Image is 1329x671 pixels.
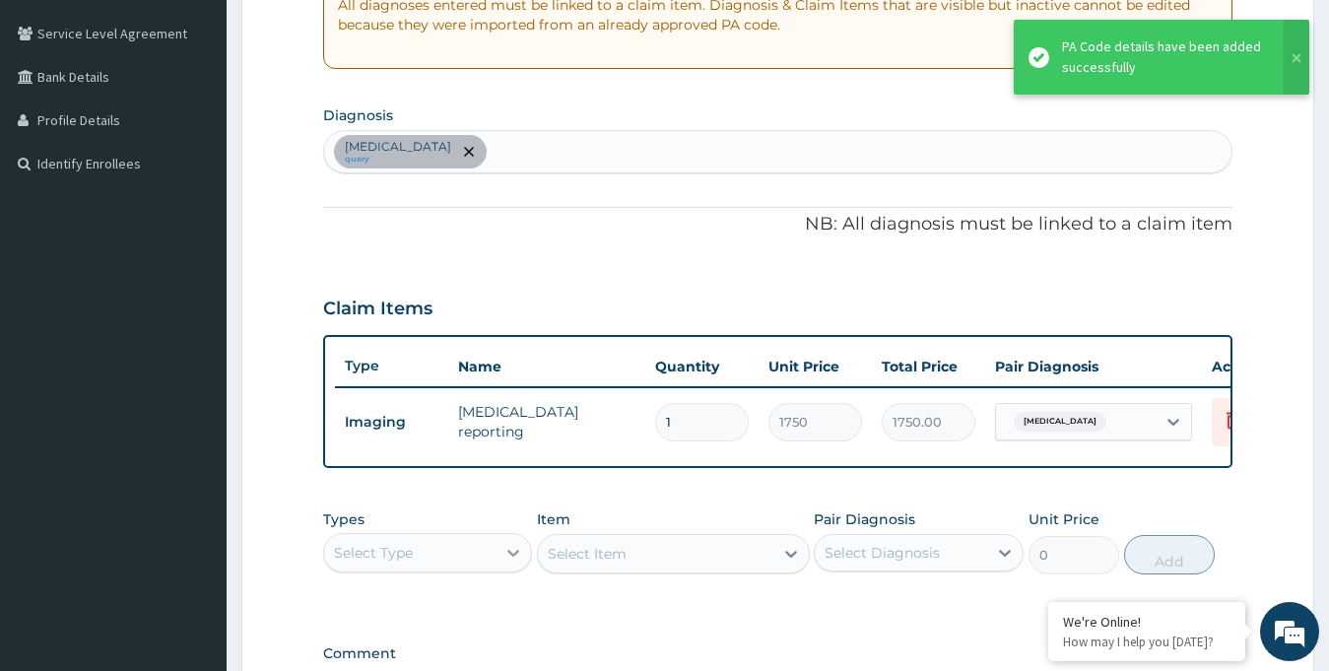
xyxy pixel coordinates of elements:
[1063,613,1230,631] div: We're Online!
[825,543,940,563] div: Select Diagnosis
[335,348,448,384] th: Type
[814,509,915,529] label: Pair Diagnosis
[985,347,1202,386] th: Pair Diagnosis
[460,143,478,161] span: remove selection option
[323,511,365,528] label: Types
[448,392,645,451] td: [MEDICAL_DATA] reporting
[323,105,393,125] label: Diagnosis
[872,347,985,386] th: Total Price
[345,139,451,155] p: [MEDICAL_DATA]
[448,347,645,386] th: Name
[537,509,570,529] label: Item
[323,645,1233,662] label: Comment
[10,455,375,524] textarea: Type your message and hit 'Enter'
[1124,535,1215,574] button: Add
[1029,509,1099,529] label: Unit Price
[759,347,872,386] th: Unit Price
[1063,634,1230,650] p: How may I help you today?
[335,404,448,440] td: Imaging
[645,347,759,386] th: Quantity
[102,110,331,136] div: Chat with us now
[345,155,451,165] small: query
[1062,36,1265,78] div: PA Code details have been added successfully
[323,10,370,57] div: Minimize live chat window
[323,299,432,320] h3: Claim Items
[1014,412,1106,432] span: [MEDICAL_DATA]
[323,212,1233,237] p: NB: All diagnosis must be linked to a claim item
[36,99,80,148] img: d_794563401_company_1708531726252_794563401
[114,207,272,406] span: We're online!
[334,543,413,563] div: Select Type
[1202,347,1300,386] th: Actions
